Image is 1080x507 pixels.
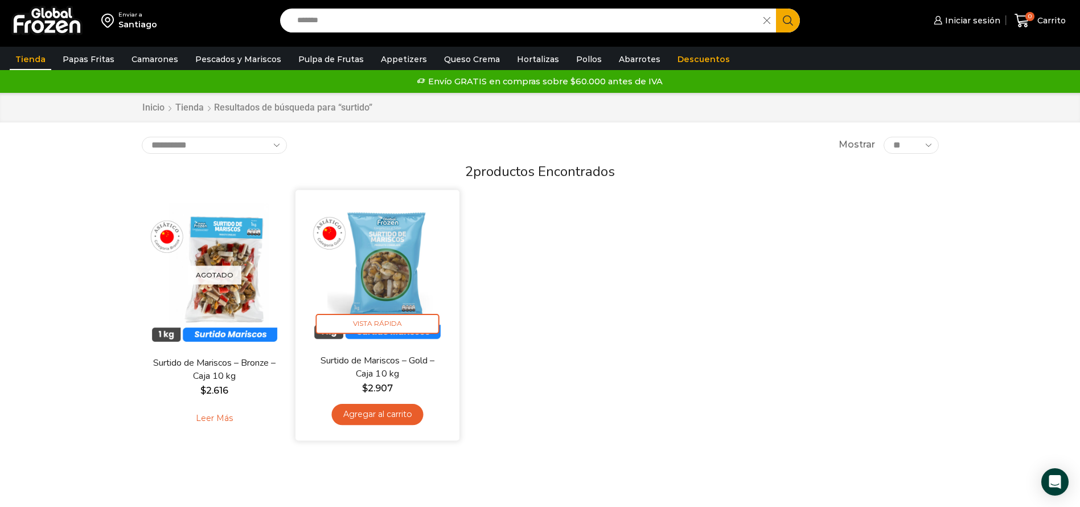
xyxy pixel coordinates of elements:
[942,15,1000,26] span: Iniciar sesión
[438,48,506,70] a: Queso Crema
[570,48,607,70] a: Pollos
[142,101,165,115] a: Inicio
[315,314,439,334] span: Vista Rápida
[57,48,120,70] a: Papas Fritas
[1012,7,1069,34] a: 0 Carrito
[362,383,367,394] span: $
[142,137,287,154] select: Pedido de la tienda
[190,48,287,70] a: Pescados y Mariscos
[142,101,372,115] nav: Breadcrumb
[613,48,666,70] a: Abarrotes
[188,266,241,285] p: Agotado
[178,406,251,430] a: Leé más sobre “Surtido de Mariscos - Bronze - Caja 10 kg”
[839,138,875,152] span: Mostrar
[511,48,565,70] a: Hortalizas
[214,102,372,113] h1: Resultados de búsqueda para “surtido”
[175,101,204,115] a: Tienda
[375,48,433,70] a: Appetizers
[311,354,443,381] a: Surtido de Mariscos – Gold – Caja 10 kg
[200,385,206,396] span: $
[293,48,369,70] a: Pulpa de Frutas
[118,11,157,19] div: Enviar a
[331,404,423,425] a: Agregar al carrito: “Surtido de Mariscos - Gold - Caja 10 kg”
[776,9,800,32] button: Search button
[101,11,118,30] img: address-field-icon.svg
[1034,15,1066,26] span: Carrito
[200,385,228,396] bdi: 2.616
[149,357,280,383] a: Surtido de Mariscos – Bronze – Caja 10 kg
[672,48,736,70] a: Descuentos
[10,48,51,70] a: Tienda
[1025,12,1034,21] span: 0
[465,162,473,181] span: 2
[118,19,157,30] div: Santiago
[473,162,615,181] span: productos encontrados
[931,9,1000,32] a: Iniciar sesión
[1041,468,1069,496] div: Open Intercom Messenger
[362,383,392,394] bdi: 2.907
[126,48,184,70] a: Camarones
